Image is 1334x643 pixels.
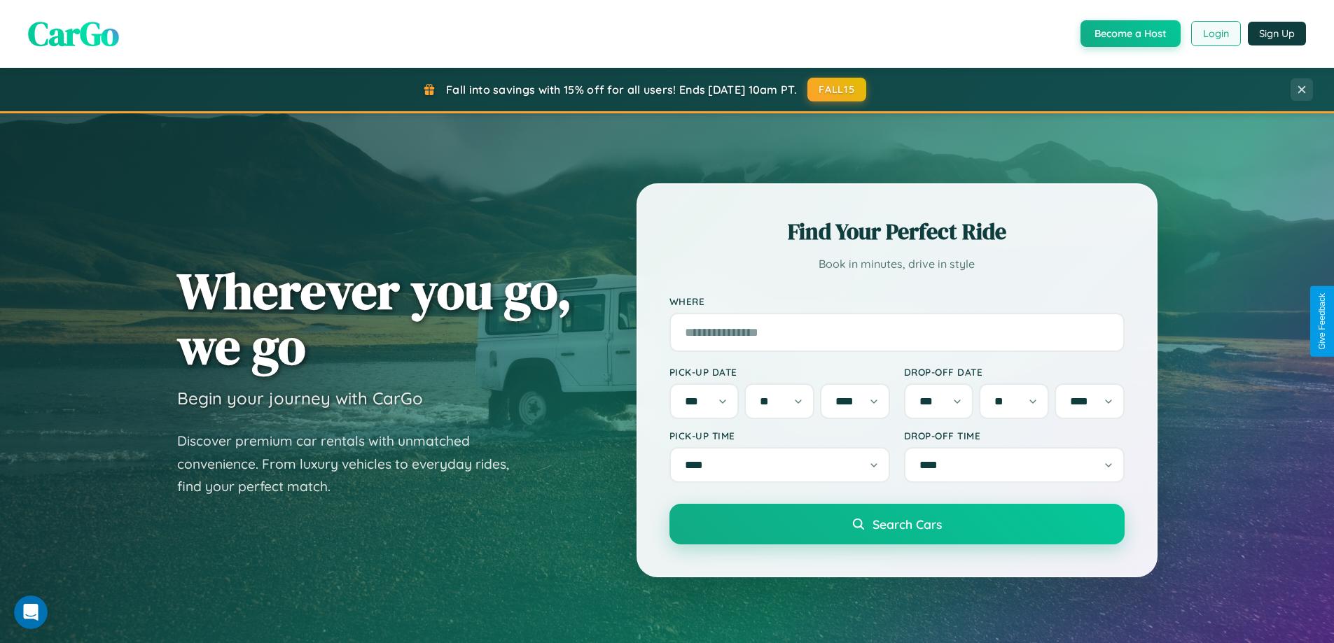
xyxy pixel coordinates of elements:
p: Discover premium car rentals with unmatched convenience. From luxury vehicles to everyday rides, ... [177,430,527,498]
iframe: Intercom live chat [14,595,48,629]
p: Book in minutes, drive in style [669,254,1125,274]
h1: Wherever you go, we go [177,263,572,374]
span: Fall into savings with 15% off for all users! Ends [DATE] 10am PT. [446,83,797,97]
span: CarGo [28,10,119,57]
button: Sign Up [1248,22,1306,45]
button: Login [1191,21,1241,46]
span: Search Cars [873,516,942,532]
label: Where [669,295,1125,307]
h3: Begin your journey with CarGo [177,388,423,409]
button: FALL15 [807,78,866,101]
label: Pick-up Date [669,366,890,378]
button: Search Cars [669,504,1125,544]
label: Drop-off Time [904,430,1125,441]
label: Drop-off Date [904,366,1125,378]
h2: Find Your Perfect Ride [669,216,1125,247]
div: Give Feedback [1317,293,1327,350]
button: Become a Host [1081,20,1181,47]
label: Pick-up Time [669,430,890,441]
